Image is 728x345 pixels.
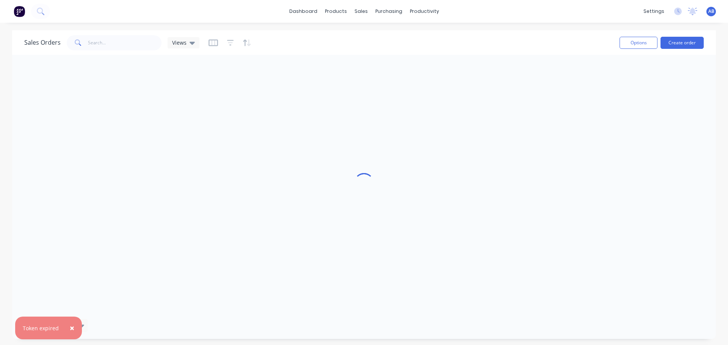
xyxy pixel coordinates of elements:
[286,6,321,17] a: dashboard
[14,6,25,17] img: Factory
[372,6,406,17] div: purchasing
[661,37,704,49] button: Create order
[406,6,443,17] div: productivity
[620,37,657,49] button: Options
[23,324,59,332] div: Token expired
[70,323,74,333] span: ×
[172,39,187,47] span: Views
[351,6,372,17] div: sales
[321,6,351,17] div: products
[88,35,162,50] input: Search...
[24,39,61,46] h1: Sales Orders
[640,6,668,17] div: settings
[708,8,714,15] span: AB
[62,319,82,337] button: Close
